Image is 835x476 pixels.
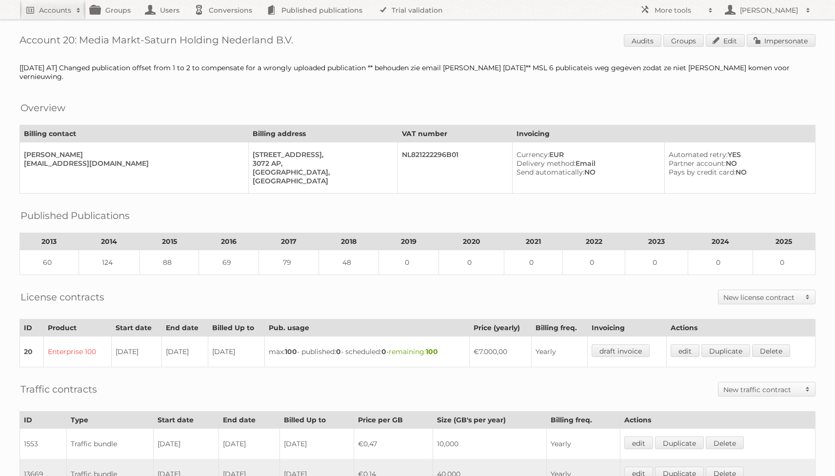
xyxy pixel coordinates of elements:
[379,250,439,275] td: 0
[20,208,130,223] h2: Published Publications
[389,347,438,356] span: remaining:
[265,319,470,337] th: Pub. usage
[671,344,699,357] a: edit
[153,412,219,429] th: Start date
[517,150,656,159] div: EUR
[470,337,531,367] td: €7.000,00
[517,168,584,177] span: Send automatically:
[706,436,744,449] a: Delete
[547,412,620,429] th: Billing freq.
[259,233,319,250] th: 2017
[433,412,547,429] th: Size (GB's per year)
[439,250,504,275] td: 0
[752,344,790,357] a: Delete
[253,159,389,168] div: 3072 AP,
[547,429,620,459] td: Yearly
[504,250,563,275] td: 0
[470,319,531,337] th: Price (yearly)
[504,233,563,250] th: 2021
[718,290,815,304] a: New license contract
[517,168,656,177] div: NO
[669,159,726,168] span: Partner account:
[279,412,354,429] th: Billed Up to
[625,250,688,275] td: 0
[800,290,815,304] span: Toggle
[517,150,549,159] span: Currency:
[39,5,71,15] h2: Accounts
[718,382,815,396] a: New traffic contract
[747,34,815,47] a: Impersonate
[669,150,807,159] div: YES
[162,319,208,337] th: End date
[563,250,625,275] td: 0
[219,412,279,429] th: End date
[253,150,389,159] div: [STREET_ADDRESS],
[265,337,470,367] td: max: - published: - scheduled: -
[336,347,341,356] strong: 0
[153,429,219,459] td: [DATE]
[669,168,807,177] div: NO
[259,250,319,275] td: 79
[517,159,656,168] div: Email
[753,250,815,275] td: 0
[663,34,704,47] a: Groups
[253,177,389,185] div: [GEOGRAPHIC_DATA]
[140,233,199,250] th: 2015
[43,337,112,367] td: Enterprise 100
[112,319,162,337] th: Start date
[20,250,79,275] td: 60
[625,233,688,250] th: 2023
[439,233,504,250] th: 2020
[285,347,297,356] strong: 100
[20,319,44,337] th: ID
[219,429,279,459] td: [DATE]
[753,233,815,250] th: 2025
[162,337,208,367] td: [DATE]
[319,233,379,250] th: 2018
[701,344,750,357] a: Duplicate
[381,347,386,356] strong: 0
[20,233,79,250] th: 2013
[669,168,736,177] span: Pays by credit card:
[587,319,667,337] th: Invoicing
[737,5,801,15] h2: [PERSON_NAME]
[531,319,587,337] th: Billing freq.
[655,436,704,449] a: Duplicate
[20,382,97,397] h2: Traffic contracts
[688,233,753,250] th: 2024
[20,337,44,367] td: 20
[79,250,140,275] td: 124
[67,412,154,429] th: Type
[249,125,398,142] th: Billing address
[43,319,112,337] th: Product
[688,250,753,275] td: 0
[20,429,67,459] td: 1553
[655,5,703,15] h2: More tools
[433,429,547,459] td: 10,000
[669,159,807,168] div: NO
[20,100,65,115] h2: Overview
[398,125,512,142] th: VAT number
[140,250,199,275] td: 88
[531,337,587,367] td: Yearly
[253,168,389,177] div: [GEOGRAPHIC_DATA],
[592,344,650,357] a: draft invoice
[354,412,433,429] th: Price per GB
[279,429,354,459] td: [DATE]
[669,150,728,159] span: Automated retry:
[208,337,264,367] td: [DATE]
[512,125,815,142] th: Invoicing
[723,293,800,302] h2: New license contract
[20,290,104,304] h2: License contracts
[199,250,258,275] td: 69
[199,233,258,250] th: 2016
[319,250,379,275] td: 48
[620,412,815,429] th: Actions
[67,429,154,459] td: Traffic bundle
[723,385,800,395] h2: New traffic contract
[20,63,815,81] div: [[DATE] AT] Changed publication offset from 1 to 2 to compensate for a wrongly uploaded publicati...
[354,429,433,459] td: €0,47
[667,319,815,337] th: Actions
[563,233,625,250] th: 2022
[208,319,264,337] th: Billed Up to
